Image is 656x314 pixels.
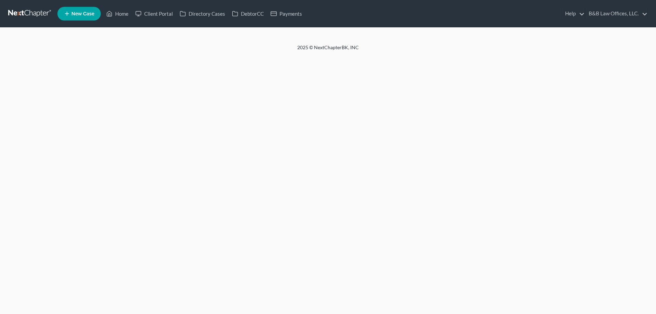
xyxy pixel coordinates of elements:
[57,7,101,21] new-legal-case-button: New Case
[229,8,267,20] a: DebtorCC
[562,8,585,20] a: Help
[585,8,647,20] a: B&B Law Offices, LLC.
[103,8,132,20] a: Home
[176,8,229,20] a: Directory Cases
[132,8,176,20] a: Client Portal
[133,44,523,56] div: 2025 © NextChapterBK, INC
[267,8,305,20] a: Payments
